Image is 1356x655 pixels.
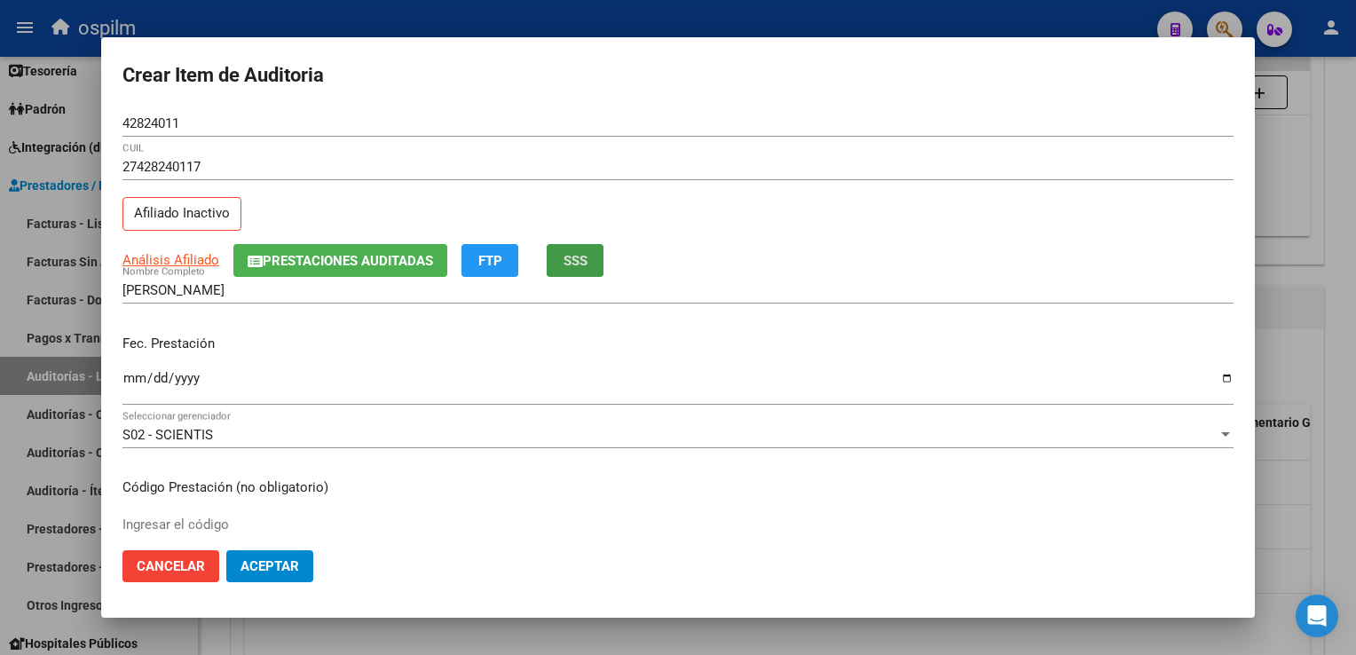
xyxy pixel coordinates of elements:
[263,253,433,269] span: Prestaciones Auditadas
[1296,595,1338,637] div: Open Intercom Messenger
[461,244,518,277] button: FTP
[122,427,213,443] span: S02 - SCIENTIS
[137,558,205,574] span: Cancelar
[122,59,1234,92] h2: Crear Item de Auditoria
[122,252,219,268] span: Análisis Afiliado
[122,550,219,582] button: Cancelar
[564,253,587,269] span: SSS
[240,558,299,574] span: Aceptar
[122,334,1234,354] p: Fec. Prestación
[233,244,447,277] button: Prestaciones Auditadas
[226,550,313,582] button: Aceptar
[547,244,603,277] button: SSS
[122,197,241,232] p: Afiliado Inactivo
[122,477,1234,498] p: Código Prestación (no obligatorio)
[478,253,502,269] span: FTP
